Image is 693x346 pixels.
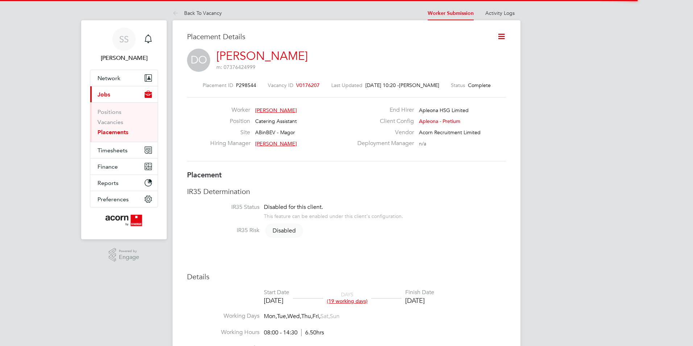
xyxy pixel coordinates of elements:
span: (19 working days) [327,298,368,304]
span: Disabled for this client. [264,203,323,211]
label: Last Updated [331,82,362,88]
span: m: 07376424999 [216,64,256,70]
span: V0176207 [296,82,320,88]
a: Worker Submission [428,10,474,16]
label: Deployment Manager [353,140,414,147]
h3: Details [187,272,506,281]
img: acornpeople-logo-retina.png [105,215,143,226]
span: Timesheets [97,147,128,154]
span: Sat, [320,313,330,320]
div: DAYS [323,291,371,304]
span: Disabled [265,223,303,238]
span: n/a [419,140,426,147]
span: [PERSON_NAME] [255,107,297,114]
span: Engage [119,254,139,260]
span: Apleona HSG Limited [419,107,469,114]
div: Start Date [264,289,289,296]
button: Preferences [90,191,158,207]
label: Site [210,129,250,136]
div: [DATE] [405,296,434,305]
span: 6.50hrs [301,329,324,336]
span: Thu, [301,313,312,320]
div: 08:00 - 14:30 [264,329,324,337]
span: Complete [468,82,491,88]
span: Acorn Recruitment Limited [419,129,481,136]
span: Wed, [287,313,301,320]
label: Working Days [187,312,260,320]
h3: Placement Details [187,32,486,41]
button: Jobs [90,86,158,102]
h3: IR35 Determination [187,187,506,196]
a: Vacancies [97,119,123,125]
div: Finish Date [405,289,434,296]
span: Jobs [97,91,110,98]
label: IR35 Status [187,203,260,211]
label: Worker [210,106,250,114]
label: Hiring Manager [210,140,250,147]
span: P298544 [236,82,256,88]
span: Sun [330,313,340,320]
span: Mon, [264,313,277,320]
b: Placement [187,170,222,179]
a: SS[PERSON_NAME] [90,28,158,62]
label: Vendor [353,129,414,136]
a: Back To Vacancy [173,10,222,16]
label: Client Config [353,118,414,125]
a: [PERSON_NAME] [216,49,308,63]
span: Sally Smith [90,54,158,62]
span: Apleona - Pretium [419,118,460,124]
nav: Main navigation [81,20,167,239]
span: [PERSON_NAME] [399,82,439,88]
span: [PERSON_NAME] [255,140,297,147]
button: Network [90,70,158,86]
span: Finance [97,163,118,170]
span: Fri, [312,313,320,320]
a: Powered byEngage [109,248,140,262]
div: This feature can be enabled under this client's configuration. [264,211,403,219]
span: DO [187,49,210,72]
a: Placements [97,129,128,136]
label: IR35 Risk [187,227,260,234]
label: Placement ID [203,82,233,88]
label: Working Hours [187,329,260,336]
span: Preferences [97,196,129,203]
a: Positions [97,108,121,115]
span: Catering Assistant [255,118,297,124]
button: Finance [90,158,158,174]
label: Position [210,118,250,125]
span: [DATE] 10:20 - [365,82,399,88]
span: SS [119,34,129,44]
a: Activity Logs [485,10,515,16]
button: Reports [90,175,158,191]
label: Status [451,82,465,88]
button: Timesheets [90,142,158,158]
div: Jobs [90,102,158,142]
div: [DATE] [264,296,289,305]
a: Go to home page [90,215,158,226]
label: End Hirer [353,106,414,114]
label: Vacancy ID [268,82,293,88]
span: Reports [97,180,119,186]
span: ABinBEV - Magor [255,129,295,136]
span: Powered by [119,248,139,254]
span: Network [97,75,120,82]
span: Tue, [277,313,287,320]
